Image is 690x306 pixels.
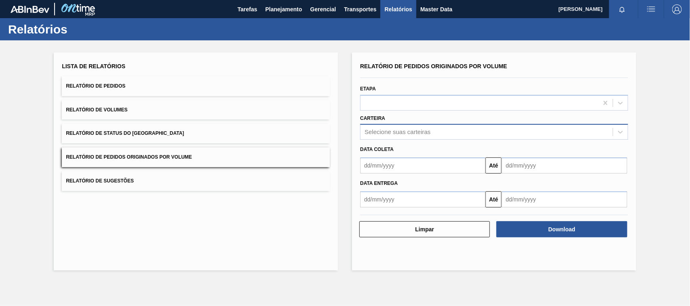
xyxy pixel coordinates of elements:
img: userActions [646,4,656,14]
label: Etapa [360,86,376,92]
span: Relatórios [384,4,412,14]
button: Relatório de Pedidos Originados por Volume [62,147,330,167]
button: Download [496,221,627,237]
span: Tarefas [238,4,257,14]
span: Data entrega [360,180,398,186]
span: Relatório de Pedidos Originados por Volume [360,63,507,69]
button: Até [485,191,502,207]
span: Planejamento [265,4,302,14]
span: Transportes [344,4,376,14]
span: Gerencial [310,4,336,14]
button: Notificações [609,4,635,15]
span: Lista de Relatórios [62,63,125,69]
span: Master Data [420,4,452,14]
button: Limpar [359,221,490,237]
img: Logout [672,4,682,14]
img: TNhmsLtSVTkK8tSr43FrP2fwEKptu5GPRR3wAAAABJRU5ErkJggg== [11,6,49,13]
span: Data coleta [360,147,394,152]
h1: Relatórios [8,25,152,34]
input: dd/mm/yyyy [360,157,485,174]
button: Relatório de Status do [GEOGRAPHIC_DATA] [62,124,330,143]
label: Carteira [360,115,385,121]
button: Relatório de Volumes [62,100,330,120]
input: dd/mm/yyyy [360,191,485,207]
span: Relatório de Status do [GEOGRAPHIC_DATA] [66,130,184,136]
button: Relatório de Pedidos [62,76,330,96]
span: Relatório de Pedidos Originados por Volume [66,154,192,160]
div: Selecione suas carteiras [365,129,430,136]
span: Relatório de Volumes [66,107,127,113]
button: Relatório de Sugestões [62,171,330,191]
input: dd/mm/yyyy [502,191,627,207]
span: Relatório de Pedidos [66,83,125,89]
span: Relatório de Sugestões [66,178,134,184]
input: dd/mm/yyyy [502,157,627,174]
button: Até [485,157,502,174]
